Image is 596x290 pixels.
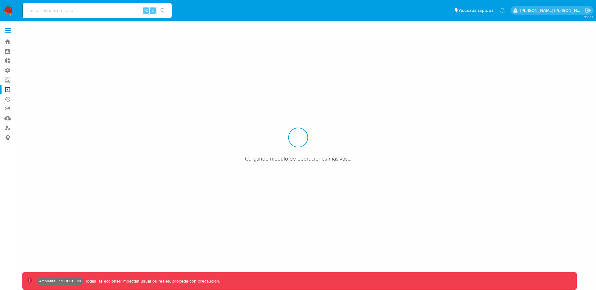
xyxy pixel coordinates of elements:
span: s [152,7,154,13]
p: Todas las acciones impactan usuarios reales, proceda con precaución. [84,278,220,284]
span: Cargando modulo de operaciones masivas... [245,155,351,162]
span: Accesos rápidos [459,7,494,14]
button: search-icon [156,6,169,15]
p: elkin.mantilla@mercadolibre.com.co [520,7,583,13]
span: ⌥ [143,7,148,13]
a: Notificaciones [500,8,505,13]
p: Ambiente: PRODUCCIÓN [39,280,81,282]
a: Salir [585,7,591,14]
input: Buscar usuario o caso... [23,7,172,15]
